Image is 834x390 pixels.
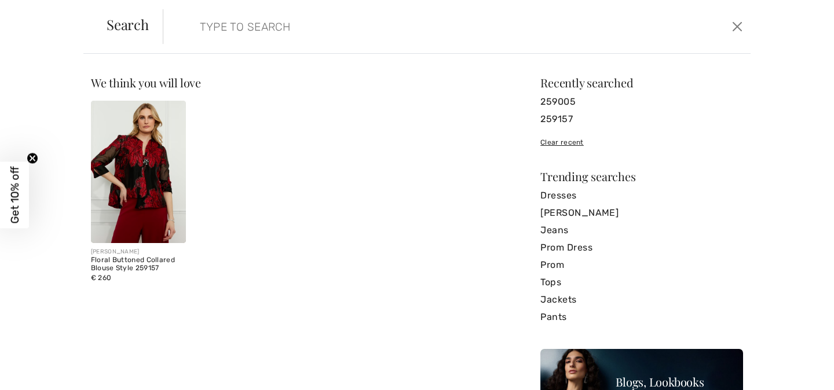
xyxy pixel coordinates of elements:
a: Prom Dress [540,239,743,256]
a: [PERSON_NAME] [540,204,743,222]
button: Close [729,17,746,36]
span: We think you will love [91,75,201,90]
span: Get 10% off [8,167,21,224]
a: 259157 [540,111,743,128]
span: Search [107,17,149,31]
div: Floral Buttoned Collared Blouse Style 259157 [91,256,186,273]
span: Help [27,8,50,19]
a: Tops [540,274,743,291]
div: Trending searches [540,171,743,182]
a: Dresses [540,187,743,204]
button: Close teaser [27,153,38,164]
input: TYPE TO SEARCH [191,9,594,44]
div: Clear recent [540,137,743,148]
a: Jeans [540,222,743,239]
img: Floral Buttoned Collared Blouse Style 259157. Black/red [91,101,186,243]
a: Prom [540,256,743,274]
a: Jackets [540,291,743,308]
div: [PERSON_NAME] [91,248,186,256]
a: Pants [540,308,743,326]
div: Recently searched [540,77,743,89]
a: 259005 [540,93,743,111]
span: € 260 [91,274,112,282]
